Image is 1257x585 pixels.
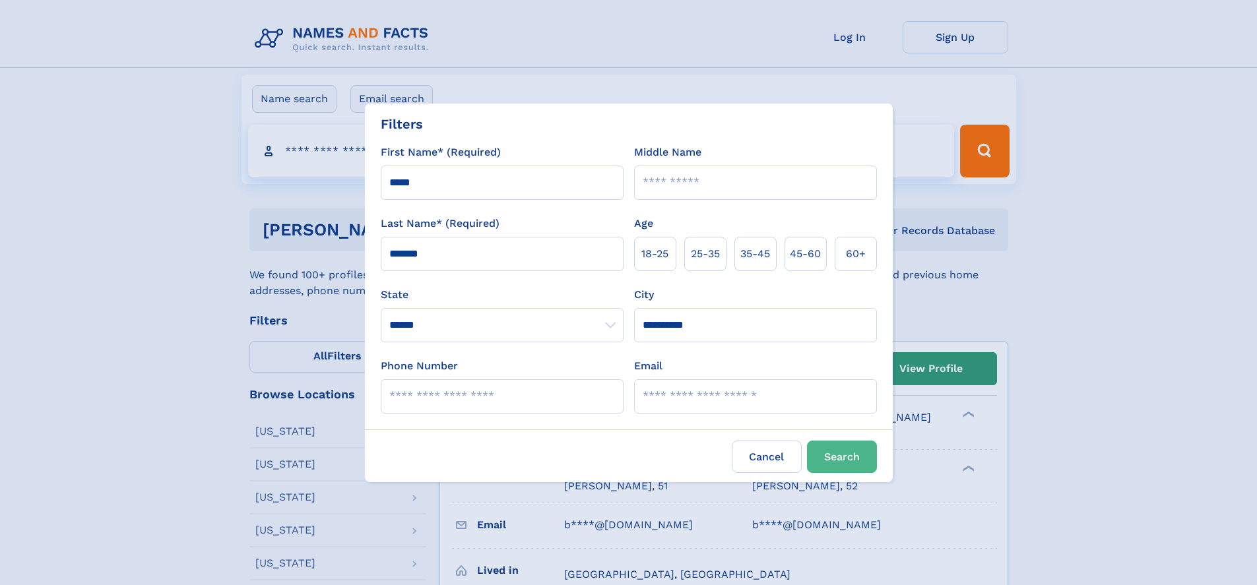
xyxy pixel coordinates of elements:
[634,287,654,303] label: City
[846,246,866,262] span: 60+
[634,216,653,231] label: Age
[381,287,624,303] label: State
[807,441,877,473] button: Search
[790,246,821,262] span: 45‑60
[691,246,720,262] span: 25‑35
[634,358,662,374] label: Email
[732,441,802,473] label: Cancel
[641,246,668,262] span: 18‑25
[381,114,423,134] div: Filters
[740,246,770,262] span: 35‑45
[381,144,501,160] label: First Name* (Required)
[634,144,701,160] label: Middle Name
[381,358,458,374] label: Phone Number
[381,216,500,231] label: Last Name* (Required)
